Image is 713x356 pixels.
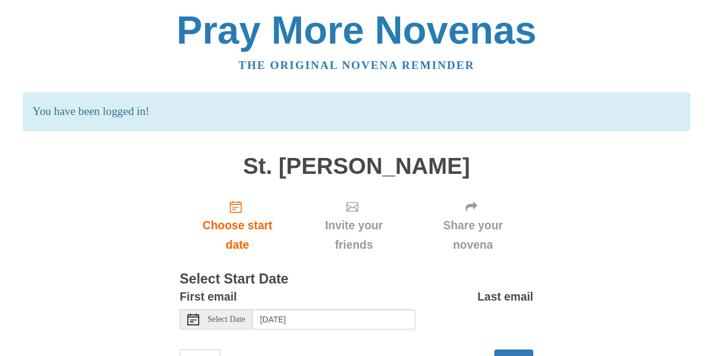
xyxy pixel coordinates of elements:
label: Last email [477,287,533,306]
h1: St. [PERSON_NAME] [180,154,533,179]
label: First email [180,287,237,306]
a: The original novena reminder [239,59,475,71]
span: Invite your friends [307,216,401,255]
p: You have been logged in! [23,93,689,131]
span: Choose start date [192,216,283,255]
a: Choose start date [180,190,295,261]
span: Share your novena [424,216,521,255]
div: Click "Next" to confirm your start date first. [295,190,412,261]
h3: Select Start Date [180,272,533,287]
div: Click "Next" to confirm your start date first. [412,190,533,261]
a: Pray More Novenas [177,8,537,52]
span: Select Date [207,315,245,324]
